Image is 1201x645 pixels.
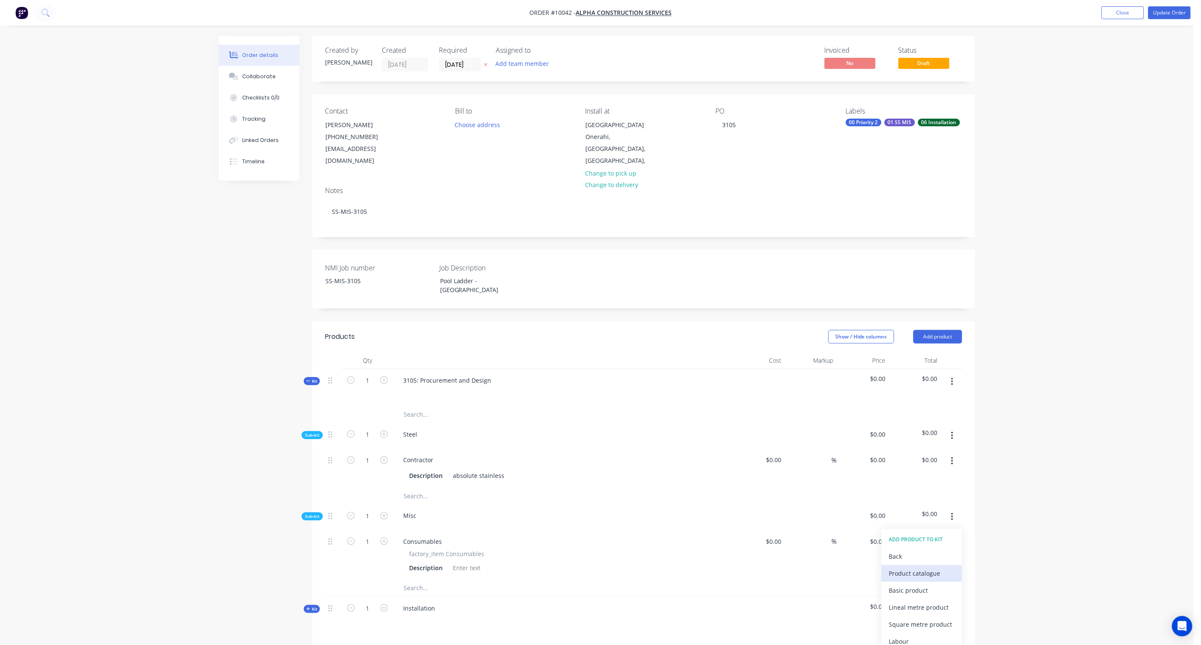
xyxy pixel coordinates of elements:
button: Add product [913,330,962,344]
div: Pool Ladder - [GEOGRAPHIC_DATA] [433,275,540,296]
a: Alpha Construction Services [576,9,672,17]
div: [PHONE_NUMBER] [325,131,396,143]
span: factory_item Consumables [409,549,484,558]
div: Installation [396,602,442,614]
div: Linked Orders [243,136,279,144]
div: Sub-kit [302,512,323,520]
span: $0.00 [840,511,886,520]
button: Order details [219,45,300,66]
button: Lineal metre product [882,599,962,616]
span: Sub-kit [305,513,319,520]
input: Search... [403,406,573,423]
button: ADD PRODUCT TO KIT [882,531,962,548]
div: Collaborate [243,73,276,80]
div: [PERSON_NAME] [325,119,396,131]
span: $0.00 [840,374,886,383]
button: Basic product [882,582,962,599]
div: Description [406,562,446,574]
div: [GEOGRAPHIC_DATA]Onerahi, [GEOGRAPHIC_DATA], [GEOGRAPHIC_DATA], [579,119,664,167]
div: 3105 [715,119,743,131]
div: Created [382,46,429,54]
div: Required [439,46,486,54]
div: Total [889,352,941,369]
label: Job Description [439,263,545,273]
div: 01 SS MIS [885,119,915,126]
div: [PERSON_NAME][PHONE_NUMBER][EMAIL_ADDRESS][DOMAIN_NAME] [318,119,403,167]
button: Change to pick up [581,167,641,179]
span: $0.00 [893,509,938,518]
div: Assigned to [496,46,581,54]
button: Tracking [219,108,300,130]
div: Steel [396,428,424,440]
input: Search... [403,487,573,504]
span: Kit [306,606,317,612]
button: Square metre product [882,616,962,633]
div: Tracking [243,115,266,123]
span: $0.00 [893,428,938,437]
div: Price [837,352,889,369]
button: Close [1102,6,1144,19]
img: Factory [15,6,28,19]
span: Sub-kit [305,432,319,438]
span: Order #10042 - [529,9,576,17]
div: Kit [304,377,320,385]
div: Timeline [243,158,265,165]
span: No [825,58,876,68]
div: [PERSON_NAME] [325,58,372,67]
div: PO [715,107,832,115]
div: Basic product [889,584,955,597]
span: $0.00 [840,430,886,439]
button: Back [882,548,962,565]
div: 06 Installation [918,119,960,126]
div: Checklists 0/0 [243,94,280,102]
div: [GEOGRAPHIC_DATA] [586,119,656,131]
div: 00 Priority 2 [846,119,882,126]
div: Invoiced [825,46,888,54]
div: Products [325,332,355,342]
div: Contact [325,107,441,115]
div: Back [889,550,955,563]
div: Order details [243,51,279,59]
span: Kit [306,378,317,384]
button: Linked Orders [219,130,300,151]
div: Lineal metre product [889,601,955,614]
div: SS-MIS-3105 [319,275,425,287]
div: Markup [785,352,837,369]
button: Checklists 0/0 [219,87,300,108]
div: Install at [585,107,702,115]
span: $0.00 [893,374,938,383]
div: Bill to [455,107,571,115]
button: Choose address [450,119,505,130]
button: Add team member [491,58,554,69]
div: Consumables [396,535,449,548]
input: Search... [403,580,573,597]
button: Collaborate [219,66,300,87]
button: Update Order [1148,6,1191,19]
div: Description [406,469,446,482]
button: Timeline [219,151,300,172]
span: % [832,537,837,546]
div: Onerahi, [GEOGRAPHIC_DATA], [GEOGRAPHIC_DATA], [586,131,656,167]
div: Square metre product [889,618,955,631]
button: Show / Hide columns [828,330,894,344]
span: % [832,455,837,465]
button: Add team member [496,58,554,69]
div: Notes [325,187,962,195]
span: $0.00 [840,602,886,611]
span: Draft [899,58,949,68]
div: Sub-kit [302,431,323,439]
div: SS-MIS-3105 [325,199,962,224]
div: Status [899,46,962,54]
div: [EMAIL_ADDRESS][DOMAIN_NAME] [325,143,396,167]
button: Change to delivery [581,179,643,190]
div: Open Intercom Messenger [1172,616,1193,636]
div: Cost [733,352,785,369]
div: ADD PRODUCT TO KIT [889,534,955,545]
div: Labels [846,107,962,115]
button: Product catalogue [882,565,962,582]
div: Created by [325,46,372,54]
div: Contractor [396,454,440,466]
label: NMI Job number [325,263,431,273]
div: Qty [342,352,393,369]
